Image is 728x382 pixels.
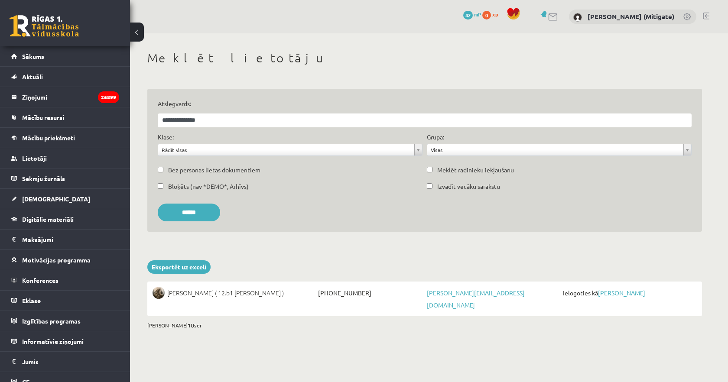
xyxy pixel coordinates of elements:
legend: Maksājumi [22,230,119,249]
span: Informatīvie ziņojumi [22,337,84,345]
label: Meklēt radinieku iekļaušanu [437,165,514,175]
img: Vitālijs Viļums (Mitigate) [573,13,582,22]
a: Motivācijas programma [11,250,119,270]
label: Bez personas lietas dokumentiem [168,165,260,175]
a: Konferences [11,270,119,290]
span: Lietotāji [22,154,47,162]
span: Visas [431,144,680,155]
a: Maksājumi [11,230,119,249]
span: Konferences [22,276,58,284]
span: mP [474,11,481,18]
span: xp [492,11,498,18]
label: Grupa: [427,133,444,142]
span: Ielogoties kā [561,287,697,299]
span: [DEMOGRAPHIC_DATA] [22,195,90,203]
span: Rādīt visas [162,144,411,155]
a: 0 xp [482,11,502,18]
span: Mācību resursi [22,113,64,121]
a: [DEMOGRAPHIC_DATA] [11,189,119,209]
a: Digitālie materiāli [11,209,119,229]
span: [PERSON_NAME] ( 12.b1 [PERSON_NAME] ) [167,287,284,299]
i: 26899 [98,91,119,103]
span: Motivācijas programma [22,256,91,264]
a: Sekmju žurnāls [11,168,119,188]
a: Lietotāji [11,148,119,168]
a: Ziņojumi26899 [11,87,119,107]
label: Izvadīt vecāku sarakstu [437,182,500,191]
a: Eklase [11,291,119,311]
label: Bloķēts (nav *DEMO*, Arhīvs) [168,182,249,191]
a: [PERSON_NAME] ( 12.b1 [PERSON_NAME] ) [153,287,316,299]
span: Digitālie materiāli [22,215,74,223]
a: Jumis [11,352,119,372]
span: Sekmju žurnāls [22,175,65,182]
a: [PERSON_NAME][EMAIL_ADDRESS][DOMAIN_NAME] [427,289,525,309]
legend: Ziņojumi [22,87,119,107]
span: Sākums [22,52,44,60]
span: Mācību priekšmeti [22,134,75,142]
span: [PHONE_NUMBER] [316,287,425,299]
a: Rādīt visas [158,144,422,155]
span: 42 [463,11,473,19]
a: Izglītības programas [11,311,119,331]
a: Mācību resursi [11,107,119,127]
a: Mācību priekšmeti [11,128,119,148]
span: Eklase [22,297,41,304]
a: Aktuāli [11,67,119,87]
a: [PERSON_NAME] [598,289,645,297]
a: [PERSON_NAME] (Mitigate) [588,12,674,21]
a: Informatīvie ziņojumi [11,331,119,351]
label: Klase: [158,133,174,142]
div: [PERSON_NAME] User [147,321,702,329]
a: Eksportēt uz exceli [147,260,211,274]
label: Atslēgvārds: [158,99,692,108]
span: Jumis [22,358,39,366]
a: Visas [427,144,691,155]
a: Sākums [11,46,119,66]
h1: Meklēt lietotāju [147,51,702,65]
b: 1 [188,322,191,329]
span: Aktuāli [22,73,43,81]
a: Rīgas 1. Tālmācības vidusskola [10,15,79,37]
img: Linda Burkovska [153,287,165,299]
span: 0 [482,11,491,19]
span: Izglītības programas [22,317,81,325]
a: 42 mP [463,11,481,18]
